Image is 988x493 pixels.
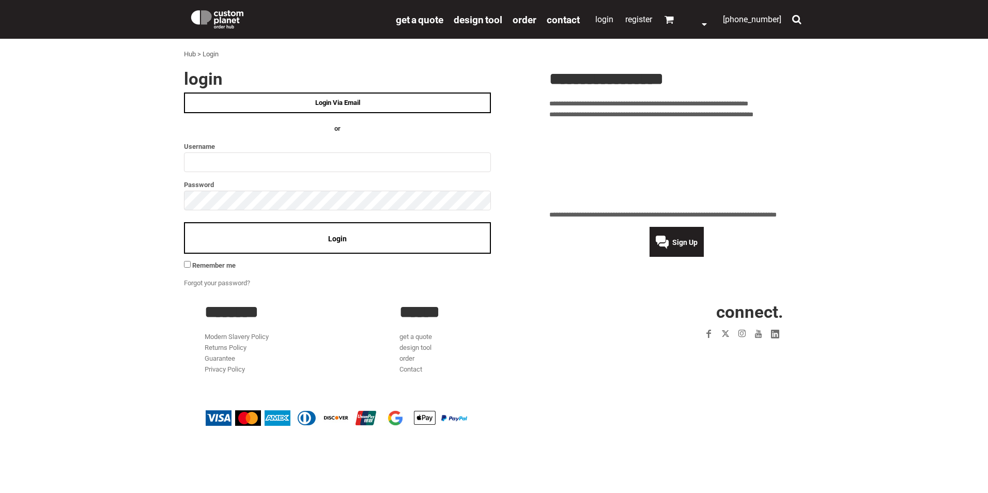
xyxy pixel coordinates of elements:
[595,14,613,24] a: Login
[547,13,580,25] a: Contact
[672,238,698,246] span: Sign Up
[184,141,491,152] label: Username
[315,99,360,106] span: Login Via Email
[547,14,580,26] span: Contact
[323,410,349,426] img: Discover
[641,348,783,361] iframe: Customer reviews powered by Trustpilot
[595,303,783,320] h2: CONNECT.
[328,235,347,243] span: Login
[412,410,438,426] img: Apple Pay
[454,13,502,25] a: design tool
[192,261,236,269] span: Remember me
[184,50,196,58] a: Hub
[382,410,408,426] img: Google Pay
[235,410,261,426] img: Mastercard
[184,93,491,113] a: Login Via Email
[205,355,235,362] a: Guarantee
[184,3,391,34] a: Custom Planet
[205,365,245,373] a: Privacy Policy
[184,70,491,87] h2: Login
[353,410,379,426] img: China UnionPay
[513,13,536,25] a: order
[294,410,320,426] img: Diners Club
[625,14,652,24] a: Register
[399,355,414,362] a: order
[205,333,269,341] a: Modern Slavery Policy
[189,8,245,28] img: Custom Planet
[454,14,502,26] span: design tool
[184,124,491,134] h4: OR
[549,126,804,204] iframe: Customer reviews powered by Trustpilot
[723,14,781,24] span: [PHONE_NUMBER]
[513,14,536,26] span: order
[399,344,431,351] a: design tool
[184,261,191,268] input: Remember me
[396,13,443,25] a: get a quote
[396,14,443,26] span: get a quote
[184,179,491,191] label: Password
[206,410,231,426] img: Visa
[205,344,246,351] a: Returns Policy
[399,365,422,373] a: Contact
[203,49,219,60] div: Login
[184,279,250,287] a: Forgot your password?
[265,410,290,426] img: American Express
[197,49,201,60] div: >
[441,415,467,421] img: PayPal
[399,333,432,341] a: get a quote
